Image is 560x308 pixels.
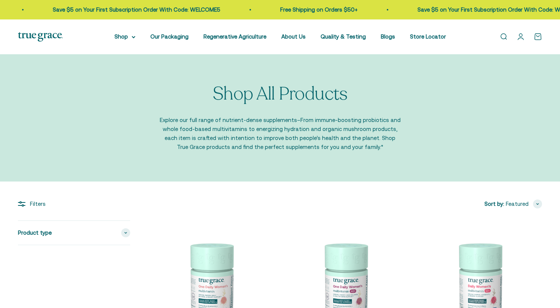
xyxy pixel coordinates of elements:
[114,32,135,41] summary: Shop
[410,33,446,40] a: Store Locator
[506,199,542,208] button: Featured
[18,221,130,245] summary: Product type
[150,33,189,40] a: Our Packaging
[281,33,306,40] a: About Us
[159,116,402,152] p: Explore our full range of nutrient-dense supplements–From immune-boosting probiotics and whole fo...
[18,228,52,237] span: Product type
[53,5,220,14] p: Save $5 on Your First Subscription Order With Code: WELCOME5
[280,6,358,13] a: Free Shipping on Orders $50+
[18,199,130,208] div: Filters
[321,33,366,40] a: Quality & Testing
[484,199,504,208] span: Sort by:
[506,199,529,208] span: Featured
[204,33,266,40] a: Regenerative Agriculture
[381,33,395,40] a: Blogs
[213,84,348,104] p: Shop All Products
